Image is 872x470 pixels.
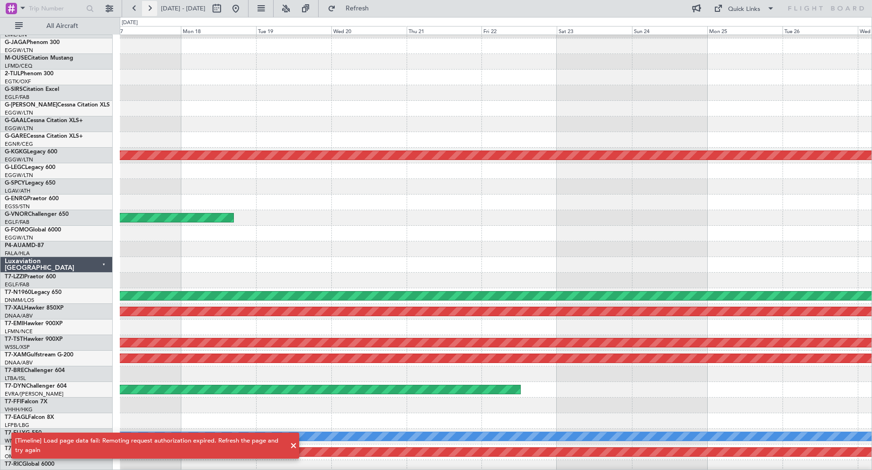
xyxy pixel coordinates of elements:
[5,305,63,311] a: T7-XALHawker 850XP
[5,399,47,405] a: T7-FFIFalcon 7X
[5,180,25,186] span: G-SPCY
[106,26,181,35] div: Sun 17
[5,102,110,108] a: G-[PERSON_NAME]Cessna Citation XLS
[5,118,83,124] a: G-GAALCessna Citation XLS+
[5,368,65,373] a: T7-BREChallenger 604
[5,321,23,327] span: T7-EMI
[5,368,24,373] span: T7-BRE
[5,227,29,233] span: G-FOMO
[5,290,31,295] span: T7-N1960
[481,26,557,35] div: Fri 22
[5,109,33,116] a: EGGW/LTN
[5,156,33,163] a: EGGW/LTN
[5,328,33,335] a: LFMN/NCE
[5,87,23,92] span: G-SIRS
[5,133,83,139] a: G-GARECessna Citation XLS+
[5,305,24,311] span: T7-XAL
[5,290,62,295] a: T7-N1960Legacy 650
[557,26,632,35] div: Sat 23
[5,180,55,186] a: G-SPCYLegacy 650
[5,203,30,210] a: EGSS/STN
[5,234,33,241] a: EGGW/LTN
[15,436,285,455] div: [Timeline] Load page data fail: Remoting request authorization expired. Refresh the page and try ...
[5,243,44,248] a: P4-AUAMD-87
[29,1,83,16] input: Trip Number
[5,149,27,155] span: G-KGKG
[5,321,62,327] a: T7-EMIHawker 900XP
[5,102,57,108] span: G-[PERSON_NAME]
[5,47,33,54] a: EGGW/LTN
[5,133,27,139] span: G-GARE
[632,26,707,35] div: Sun 24
[5,274,56,280] a: T7-LZZIPraetor 600
[5,165,55,170] a: G-LEGCLegacy 600
[5,55,27,61] span: M-OUSE
[5,312,33,319] a: DNAA/ABV
[122,19,138,27] div: [DATE]
[5,62,32,70] a: LFMD/CEQ
[331,26,407,35] div: Wed 20
[5,352,73,358] a: T7-XAMGulfstream G-200
[5,141,33,148] a: EGNR/CEG
[5,415,28,420] span: T7-EAGL
[5,399,21,405] span: T7-FFI
[5,337,23,342] span: T7-TST
[5,71,20,77] span: 2-TIJL
[5,281,29,288] a: EGLF/FAB
[5,118,27,124] span: G-GAAL
[783,26,858,35] div: Tue 26
[5,149,57,155] a: G-KGKGLegacy 600
[728,5,760,14] div: Quick Links
[5,212,28,217] span: G-VNOR
[407,26,482,35] div: Thu 21
[5,383,26,389] span: T7-DYN
[5,196,27,202] span: G-ENRG
[5,196,59,202] a: G-ENRGPraetor 600
[5,31,27,38] a: LIML/LIN
[5,40,27,45] span: G-JAGA
[5,359,33,366] a: DNAA/ABV
[5,243,26,248] span: P4-AUA
[5,383,67,389] a: T7-DYNChallenger 604
[5,125,33,132] a: EGGW/LTN
[5,344,30,351] a: WSSL/XSP
[10,18,103,34] button: All Aircraft
[338,5,377,12] span: Refresh
[5,78,31,85] a: EGTK/OXF
[5,165,25,170] span: G-LEGC
[5,352,27,358] span: T7-XAM
[5,187,30,195] a: LGAV/ATH
[5,71,53,77] a: 2-TIJLPhenom 300
[5,227,61,233] a: G-FOMOGlobal 6000
[256,26,331,35] div: Tue 19
[5,250,30,257] a: FALA/HLA
[5,94,29,101] a: EGLF/FAB
[181,26,256,35] div: Mon 18
[5,375,26,382] a: LTBA/ISL
[5,40,60,45] a: G-JAGAPhenom 300
[323,1,380,16] button: Refresh
[5,55,73,61] a: M-OUSECitation Mustang
[5,337,62,342] a: T7-TSTHawker 900XP
[5,87,59,92] a: G-SIRSCitation Excel
[5,297,34,304] a: DNMM/LOS
[5,406,33,413] a: VHHH/HKG
[25,23,100,29] span: All Aircraft
[5,212,69,217] a: G-VNORChallenger 650
[5,390,63,398] a: EVRA/[PERSON_NAME]
[709,1,779,16] button: Quick Links
[707,26,783,35] div: Mon 25
[5,415,54,420] a: T7-EAGLFalcon 8X
[5,172,33,179] a: EGGW/LTN
[161,4,205,13] span: [DATE] - [DATE]
[5,274,24,280] span: T7-LZZI
[5,219,29,226] a: EGLF/FAB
